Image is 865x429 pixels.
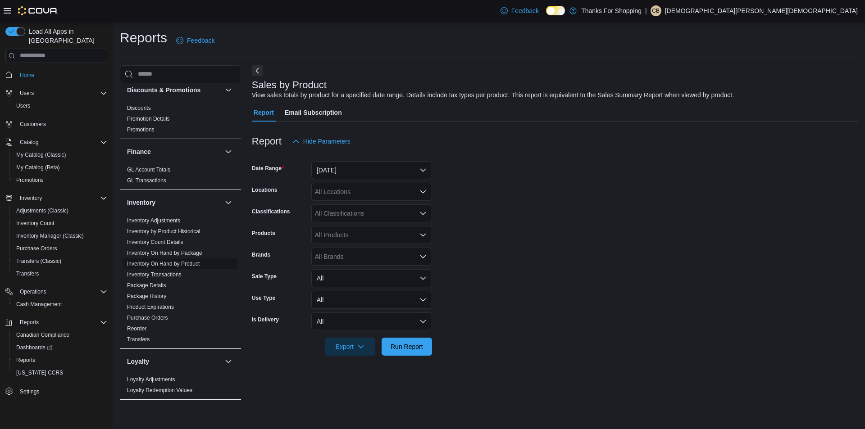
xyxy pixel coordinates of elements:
button: Inventory Count [9,217,111,230]
label: Brands [252,251,270,258]
a: Loyalty Adjustments [127,376,175,383]
span: Export [330,338,370,356]
div: Inventory [120,215,241,348]
span: Run Report [391,342,423,351]
a: Inventory Manager (Classic) [13,230,87,241]
button: Open list of options [419,188,427,195]
p: | [645,5,647,16]
button: Inventory [223,197,234,208]
label: Locations [252,186,278,194]
span: Inventory [16,193,107,203]
button: Users [2,87,111,99]
a: Inventory Count Details [127,239,183,245]
span: Reorder [127,325,146,332]
h3: Loyalty [127,357,149,366]
a: Users [13,100,34,111]
a: Feedback [173,32,218,50]
button: All [311,269,432,287]
span: Inventory [20,194,42,202]
label: Is Delivery [252,316,279,323]
button: Catalog [16,137,42,148]
span: Operations [20,288,46,295]
span: Loyalty Adjustments [127,376,175,383]
button: Users [9,99,111,112]
button: Purchase Orders [9,242,111,255]
a: Inventory Transactions [127,271,182,278]
h3: Report [252,136,282,147]
button: Loyalty [223,356,234,367]
span: Loyalty Redemption Values [127,387,192,394]
button: Users [16,88,37,99]
span: Promotions [127,126,155,133]
a: GL Transactions [127,177,166,184]
a: My Catalog (Beta) [13,162,64,173]
span: Settings [20,388,39,395]
input: Dark Mode [546,6,565,15]
a: Transfers (Classic) [13,256,65,266]
span: Purchase Orders [127,314,168,321]
div: Christian Bishop [651,5,661,16]
button: All [311,312,432,330]
button: Run Report [382,338,432,356]
button: [DATE] [311,161,432,179]
span: My Catalog (Beta) [13,162,107,173]
a: Package History [127,293,166,299]
span: Customers [20,121,46,128]
span: Cash Management [16,301,62,308]
a: Inventory Count [13,218,58,229]
span: Users [13,100,107,111]
span: Canadian Compliance [16,331,69,339]
span: Adjustments (Classic) [16,207,68,214]
button: Cash Management [9,298,111,311]
button: Inventory [2,192,111,204]
a: Promotions [13,175,47,185]
a: Discounts [127,105,151,111]
div: Discounts & Promotions [120,103,241,139]
span: Inventory by Product Historical [127,228,200,235]
span: Inventory Count [16,220,55,227]
h1: Reports [120,29,167,47]
label: Use Type [252,294,275,302]
a: Reports [13,355,39,366]
span: Transfers [16,270,39,277]
label: Products [252,230,275,237]
span: Reports [16,317,107,328]
span: Home [20,72,34,79]
span: Cash Management [13,299,107,310]
span: Discounts [127,104,151,112]
span: Transfers [13,268,107,279]
span: Report [254,104,274,122]
button: Discounts & Promotions [127,86,221,95]
h3: Discounts & Promotions [127,86,200,95]
button: Hide Parameters [289,132,354,150]
label: Sale Type [252,273,277,280]
span: Dark Mode [546,15,546,16]
a: Inventory Adjustments [127,217,180,224]
a: [US_STATE] CCRS [13,367,67,378]
span: Purchase Orders [16,245,57,252]
span: Inventory Transactions [127,271,182,278]
h3: Inventory [127,198,155,207]
span: Transfers (Classic) [13,256,107,266]
span: Users [16,88,107,99]
span: GL Transactions [127,177,166,184]
button: Adjustments (Classic) [9,204,111,217]
span: My Catalog (Beta) [16,164,60,171]
span: Home [16,69,107,81]
a: Canadian Compliance [13,330,73,340]
span: My Catalog (Classic) [13,149,107,160]
span: Feedback [187,36,214,45]
button: Reports [9,354,111,366]
a: Product Expirations [127,304,174,310]
button: My Catalog (Beta) [9,161,111,174]
span: Product Expirations [127,303,174,311]
span: Transfers (Classic) [16,257,61,265]
span: Inventory On Hand by Product [127,260,200,267]
span: Inventory On Hand by Package [127,249,202,257]
a: Package Details [127,282,166,289]
button: Operations [16,286,50,297]
div: Loyalty [120,374,241,399]
button: Canadian Compliance [9,329,111,341]
span: Reports [13,355,107,366]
